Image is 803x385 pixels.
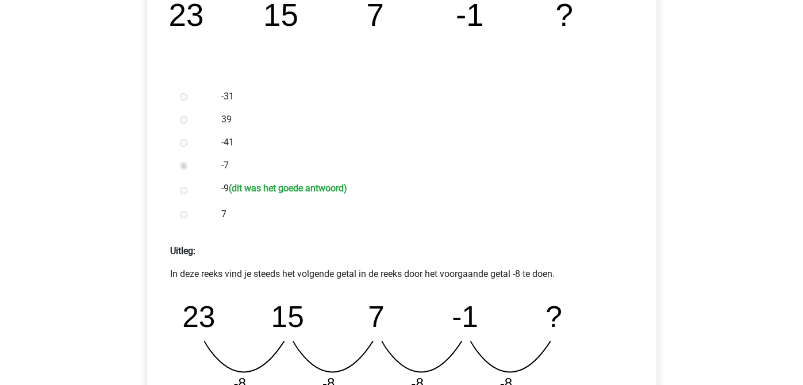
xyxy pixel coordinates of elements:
label: 39 [221,113,619,126]
tspan: 7 [368,300,385,333]
label: -7 [221,159,619,172]
h6: (dit was het goede antwoord) [229,183,347,194]
label: -9 [221,182,619,198]
tspan: 23 [182,300,215,333]
label: -41 [221,136,619,149]
p: In deze reeks vind je steeds het volgende getal in de reeks door het voorgaande getal -8 te doen. [170,267,633,281]
label: -31 [221,90,619,103]
strong: Uitleg: [170,245,195,256]
tspan: -1 [452,300,479,333]
tspan: ? [546,300,563,333]
tspan: 15 [271,300,303,333]
label: 7 [221,207,619,221]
